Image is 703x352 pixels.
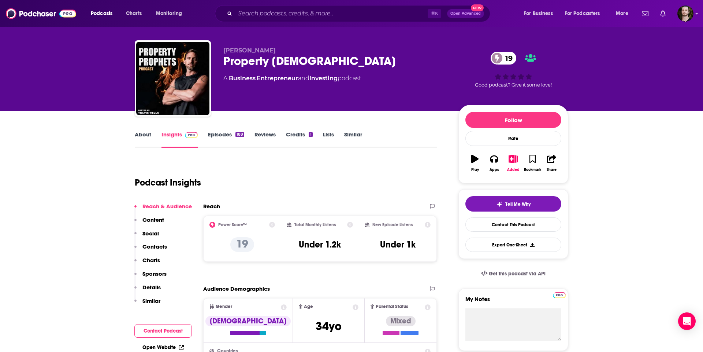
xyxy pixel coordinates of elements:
span: Age [304,304,313,309]
span: More [616,8,628,19]
h2: Power Score™ [218,222,247,227]
button: open menu [151,8,191,19]
a: Lists [323,131,334,148]
a: Reviews [254,131,276,148]
h2: Total Monthly Listens [294,222,336,227]
a: Entrepreneur [257,75,298,82]
a: Get this podcast via API [475,265,551,283]
h3: Under 1k [380,239,416,250]
span: , [256,75,257,82]
span: 34 yo [316,319,342,333]
button: Open AdvancedNew [447,9,484,18]
button: Added [504,150,523,176]
button: Sponsors [134,270,167,284]
button: Charts [134,257,160,270]
button: Apps [484,150,503,176]
h2: New Episode Listens [372,222,413,227]
p: Charts [142,257,160,264]
button: Content [134,216,164,230]
div: Added [507,168,520,172]
button: open menu [560,8,611,19]
button: Bookmark [523,150,542,176]
span: For Podcasters [565,8,600,19]
p: Details [142,284,161,291]
div: A podcast [223,74,361,83]
span: Logged in as OutlierAudio [677,5,693,22]
div: 1 [309,132,312,137]
button: open menu [86,8,122,19]
div: [DEMOGRAPHIC_DATA] [205,316,291,326]
p: Social [142,230,159,237]
a: Charts [121,8,146,19]
img: Podchaser - Follow, Share and Rate Podcasts [6,7,76,21]
span: For Business [524,8,553,19]
button: Contacts [134,243,167,257]
span: Open Advanced [450,12,481,15]
h1: Podcast Insights [135,177,201,188]
span: Get this podcast via API [489,271,546,277]
a: Credits1 [286,131,312,148]
a: InsightsPodchaser Pro [161,131,198,148]
span: Charts [126,8,142,19]
input: Search podcasts, credits, & more... [235,8,428,19]
p: Sponsors [142,270,167,277]
div: Search podcasts, credits, & more... [222,5,497,22]
button: open menu [519,8,562,19]
span: [PERSON_NAME] [223,47,276,54]
p: Contacts [142,243,167,250]
span: Gender [216,304,232,309]
h3: Under 1.2k [299,239,341,250]
button: Play [465,150,484,176]
button: Show profile menu [677,5,693,22]
a: Show notifications dropdown [657,7,669,20]
a: Similar [344,131,362,148]
img: Podchaser Pro [185,132,198,138]
a: 19 [491,52,516,65]
button: Share [542,150,561,176]
div: Play [471,168,479,172]
span: Monitoring [156,8,182,19]
button: Contact Podcast [134,324,192,338]
label: My Notes [465,296,561,308]
h2: Audience Demographics [203,285,270,292]
button: Social [134,230,159,243]
span: New [471,4,484,11]
button: Follow [465,112,561,128]
span: Podcasts [91,8,112,19]
p: Reach & Audience [142,203,192,210]
a: Contact This Podcast [465,217,561,232]
button: Reach & Audience [134,203,192,216]
a: Pro website [553,291,566,298]
p: 19 [230,237,254,252]
div: Share [547,168,557,172]
span: and [298,75,309,82]
button: Details [134,284,161,297]
a: Business [229,75,256,82]
span: Parental Status [376,304,408,309]
div: Apps [490,168,499,172]
p: Similar [142,297,160,304]
a: Open Website [142,344,184,351]
div: Bookmark [524,168,541,172]
div: Rate [465,131,561,146]
button: open menu [611,8,637,19]
a: Investing [309,75,338,82]
a: Show notifications dropdown [639,7,651,20]
h2: Reach [203,203,220,210]
div: 19Good podcast? Give it some love! [458,47,568,92]
button: tell me why sparkleTell Me Why [465,196,561,212]
div: Open Intercom Messenger [678,312,696,330]
a: Episodes188 [208,131,244,148]
img: Podchaser Pro [553,292,566,298]
span: Good podcast? Give it some love! [475,82,552,88]
a: About [135,131,151,148]
div: Mixed [386,316,416,326]
span: 19 [498,52,516,65]
img: Property Prophets [136,42,209,115]
span: Tell Me Why [505,201,531,207]
button: Similar [134,297,160,311]
p: Content [142,216,164,223]
img: tell me why sparkle [496,201,502,207]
